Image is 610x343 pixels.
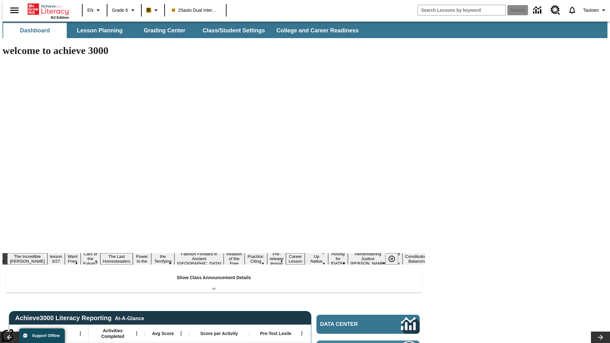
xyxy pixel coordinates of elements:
[132,329,141,338] button: Open Menu
[68,23,132,38] button: Lesson Planning
[260,331,292,336] span: Pre-Test Lexile
[418,5,505,15] input: search field
[144,4,162,16] button: Boost Class color is peach. Change class color
[6,271,422,293] div: Show Class Announcement Details
[7,253,47,265] button: Slide 1 The Incredible Kellee Edwards
[133,248,151,269] button: Slide 6 Solar Power to the People
[3,23,67,38] button: Dashboard
[174,251,224,267] button: Slide 8 Fashion Forward in Ancient Rome
[81,251,100,267] button: Slide 4 Cars of the Future?
[28,3,69,16] a: Home
[92,328,134,339] span: Activities Completed
[151,248,175,269] button: Slide 7 Attack of the Terrifying Tomatoes
[286,253,305,265] button: Slide 12 Career Lesson
[19,328,65,343] button: Support Offline
[564,2,580,18] a: Notifications
[316,315,420,334] a: Data Center
[305,248,328,269] button: Slide 13 Cooking Up Native Traditions
[271,23,364,38] button: College and Career Readiness
[112,7,128,14] span: Grade 6
[580,4,610,16] button: Profile/Settings
[65,244,81,274] button: Slide 3 Do You Want Fries With That?
[3,45,425,57] h1: welcome to achieve 3000
[133,23,196,38] button: Grading Center
[591,332,610,343] button: Lesson carousel, Next
[51,16,69,19] span: NJ Edition
[5,1,24,20] button: Open side menu
[28,2,69,19] div: Home
[297,329,307,338] button: Open Menu
[198,23,270,38] button: Class/Student Settings
[328,251,348,267] button: Slide 14 Hooray for Constitution Day!
[529,2,547,19] a: Data Center
[200,331,238,336] span: Score per Activity
[176,329,186,338] button: Open Menu
[3,5,93,11] body: Maximum 600 characters Press Escape to exit toolbar Press Alt + F10 to reach toolbar
[547,2,564,19] a: Resource Center, Will open in new tab
[224,246,245,272] button: Slide 9 The Invasion of the Free CD
[47,248,65,269] button: Slide 2 Test lesson 3/27 en
[100,253,133,265] button: Slide 5 The Last Homesteaders
[115,314,144,321] div: At-A-Glance
[583,7,599,14] span: Tautoen
[15,314,144,322] span: Achieve3000 Literacy Reporting
[348,251,388,267] button: Slide 15 Remembering Justice O'Connor
[3,23,364,38] div: SubNavbar
[177,274,251,281] p: Show Class Announcement Details
[147,6,150,14] span: B
[172,7,219,14] span: 25auto Dual International
[403,248,433,269] button: Slide 17 The Constitution's Balancing Act
[320,321,380,327] span: Data Center
[245,248,267,269] button: Slide 10 Mixed Practice: Citing Evidence
[385,253,398,265] button: Pause
[32,333,60,338] span: Support Offline
[76,329,85,338] button: Open Menu
[3,22,607,38] div: SubNavbar
[152,331,174,336] span: Avg Score
[385,253,404,265] div: Pause
[85,4,105,16] button: Language: EN, Select a language
[109,4,139,16] button: Grade: Grade 6, Select a grade
[87,7,93,14] span: EN
[267,251,286,267] button: Slide 11 Pre-release lesson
